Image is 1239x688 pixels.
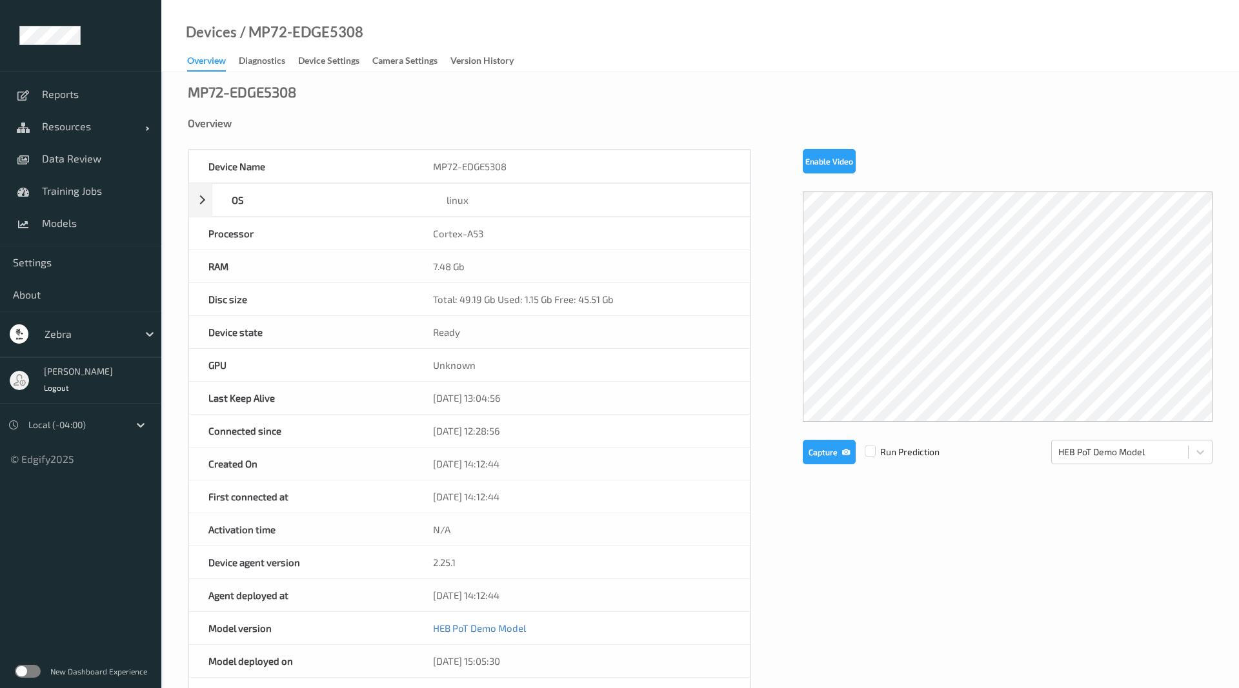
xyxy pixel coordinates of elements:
button: Enable Video [803,149,856,173]
div: Overview [187,54,226,72]
div: OS [212,184,427,216]
div: First connected at [189,480,414,513]
div: OSlinux [188,183,750,217]
a: Diagnostics [239,52,298,70]
div: Total: 49.19 Gb Used: 1.15 Gb Free: 45.51 Gb [414,283,750,315]
a: Camera Settings [372,52,450,70]
div: Overview [188,117,1213,130]
div: Device state [189,316,414,348]
a: Devices [186,26,237,39]
div: Version History [450,54,514,70]
div: Activation time [189,513,414,545]
div: N/A [414,513,750,545]
a: Overview [187,52,239,72]
div: 7.48 Gb [414,250,750,282]
button: Capture [803,440,856,464]
a: HEB PoT Demo Model [433,622,526,634]
div: [DATE] 13:04:56 [414,382,750,414]
div: GPU [189,349,414,381]
div: [DATE] 12:28:56 [414,415,750,447]
div: Diagnostics [239,54,285,70]
div: Model deployed on [189,645,414,677]
div: Disc size [189,283,414,315]
div: / MP72-EDGE5308 [237,26,363,39]
div: Model version [189,612,414,644]
div: MP72-EDGE5308 [188,85,296,98]
div: Unknown [414,349,750,381]
a: Version History [450,52,527,70]
div: Device Settings [298,54,359,70]
div: Created On [189,447,414,480]
div: [DATE] 14:12:44 [414,480,750,513]
div: Device Name [189,150,414,182]
span: Run Prediction [856,446,940,458]
div: MP72-EDGE5308 [414,150,750,182]
div: Agent deployed at [189,579,414,611]
div: Ready [414,316,750,348]
a: Device Settings [298,52,372,70]
div: [DATE] 15:05:30 [414,645,750,677]
div: linux [427,184,750,216]
div: Last Keep Alive [189,382,414,414]
div: Camera Settings [372,54,438,70]
div: [DATE] 14:12:44 [414,447,750,480]
div: Cortex-A53 [414,217,750,250]
div: Device agent version [189,546,414,578]
div: Processor [189,217,414,250]
div: RAM [189,250,414,282]
div: [DATE] 14:12:44 [414,579,750,611]
div: 2.25.1 [414,546,750,578]
div: Connected since [189,415,414,447]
